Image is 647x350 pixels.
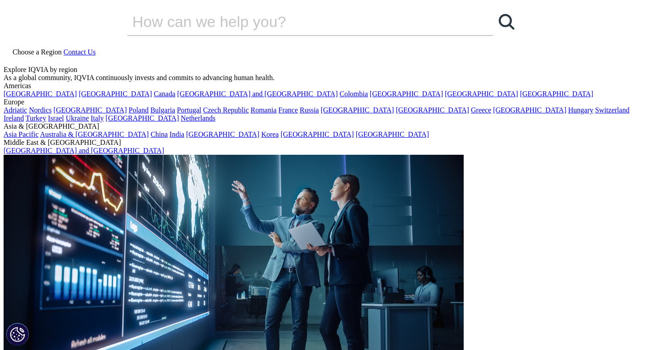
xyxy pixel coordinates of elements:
[154,90,175,98] a: Canada
[4,98,643,106] div: Europe
[493,8,520,35] a: Search
[370,90,443,98] a: [GEOGRAPHIC_DATA]
[4,130,39,138] a: Asia Pacific
[4,66,643,74] div: Explore IQVIA by region
[79,90,152,98] a: [GEOGRAPHIC_DATA]
[251,106,277,114] a: Romania
[445,90,518,98] a: [GEOGRAPHIC_DATA]
[568,106,593,114] a: Hungary
[6,323,29,346] button: Cookies Settings
[471,106,491,114] a: Greece
[280,130,354,138] a: [GEOGRAPHIC_DATA]
[520,90,593,98] a: [GEOGRAPHIC_DATA]
[4,114,24,122] a: Ireland
[595,106,629,114] a: Switzerland
[53,106,127,114] a: [GEOGRAPHIC_DATA]
[4,82,643,90] div: Americas
[48,114,64,122] a: Israel
[151,106,175,114] a: Bulgaria
[321,106,394,114] a: [GEOGRAPHIC_DATA]
[127,8,468,35] input: Search
[13,48,62,56] span: Choose a Region
[66,114,89,122] a: Ukraine
[186,130,259,138] a: [GEOGRAPHIC_DATA]
[40,130,149,138] a: Australia & [GEOGRAPHIC_DATA]
[499,14,514,30] svg: Search
[26,114,46,122] a: Turkey
[106,114,179,122] a: [GEOGRAPHIC_DATA]
[340,90,368,98] a: Colombia
[63,48,96,56] a: Contact Us
[300,106,319,114] a: Russia
[356,130,429,138] a: [GEOGRAPHIC_DATA]
[4,139,643,147] div: Middle East & [GEOGRAPHIC_DATA]
[181,114,215,122] a: Netherlands
[29,106,52,114] a: Nordics
[4,106,27,114] a: Adriatic
[261,130,279,138] a: Korea
[396,106,469,114] a: [GEOGRAPHIC_DATA]
[151,130,168,138] a: China
[169,130,184,138] a: India
[4,122,643,130] div: Asia & [GEOGRAPHIC_DATA]
[493,106,566,114] a: [GEOGRAPHIC_DATA]
[203,106,249,114] a: Czech Republic
[4,147,164,154] a: [GEOGRAPHIC_DATA] and [GEOGRAPHIC_DATA]
[4,90,77,98] a: [GEOGRAPHIC_DATA]
[279,106,298,114] a: France
[177,106,201,114] a: Portugal
[129,106,148,114] a: Poland
[177,90,337,98] a: [GEOGRAPHIC_DATA] and [GEOGRAPHIC_DATA]
[91,114,104,122] a: Italy
[4,74,643,82] div: As a global community, IQVIA continuously invests and commits to advancing human health.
